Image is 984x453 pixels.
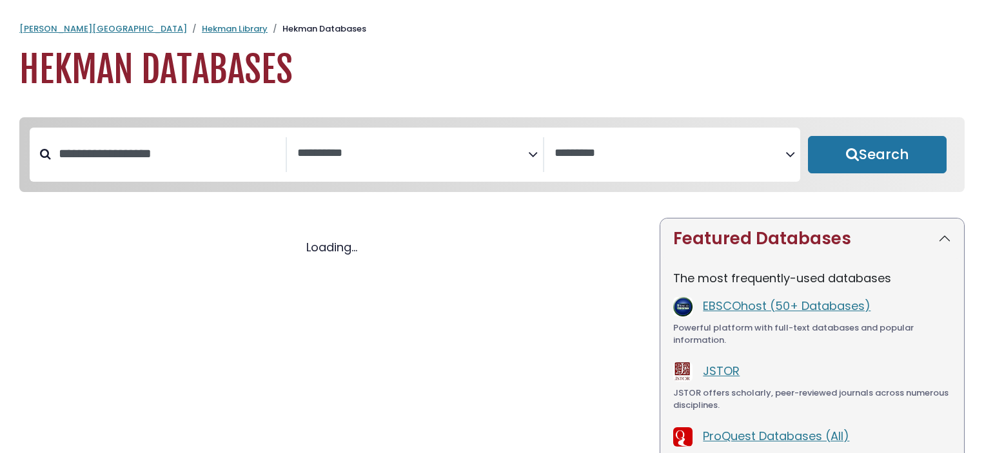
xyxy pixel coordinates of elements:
[808,136,947,173] button: Submit for Search Results
[297,147,528,160] textarea: Search
[19,117,965,192] nav: Search filters
[660,218,964,259] button: Featured Databases
[19,238,644,256] div: Loading...
[51,143,286,164] input: Search database by title or keyword
[673,387,951,412] div: JSTOR offers scholarly, peer-reviewed journals across numerous disciplines.
[19,23,965,35] nav: breadcrumb
[555,147,785,160] textarea: Search
[703,363,740,379] a: JSTOR
[673,322,951,347] div: Powerful platform with full-text databases and popular information.
[703,298,871,314] a: EBSCOhost (50+ Databases)
[202,23,268,35] a: Hekman Library
[673,269,951,287] p: The most frequently-used databases
[19,23,187,35] a: [PERSON_NAME][GEOGRAPHIC_DATA]
[268,23,366,35] li: Hekman Databases
[703,428,849,444] a: ProQuest Databases (All)
[19,48,965,92] h1: Hekman Databases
